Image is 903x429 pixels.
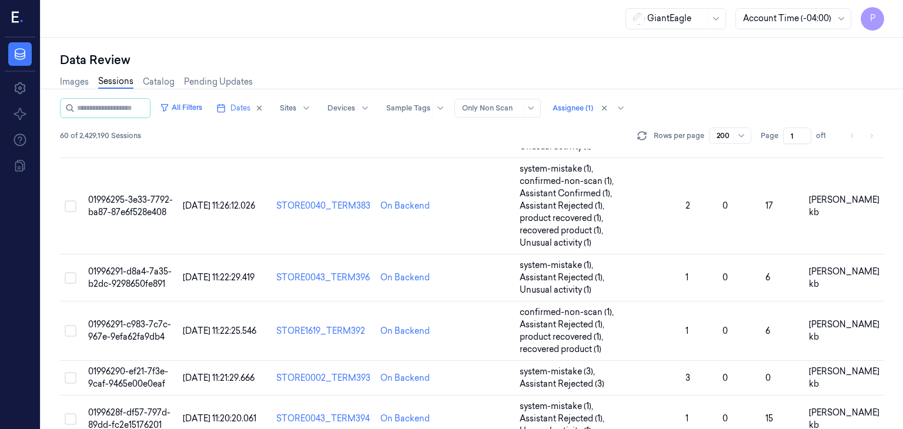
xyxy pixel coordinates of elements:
[520,331,606,343] span: product recovered (1) ,
[685,326,688,336] span: 1
[723,326,728,336] span: 0
[520,200,607,212] span: Assistant Rejected (1) ,
[520,378,604,390] span: Assistant Rejected (3)
[520,400,596,413] span: system-mistake (1) ,
[816,130,835,141] span: of 1
[60,76,89,88] a: Images
[765,272,770,283] span: 6
[723,200,728,211] span: 0
[685,373,690,383] span: 3
[520,259,596,272] span: system-mistake (1) ,
[276,413,371,425] div: STORE0043_TERM394
[380,372,430,384] div: On Backend
[65,272,76,284] button: Select row
[183,272,255,283] span: [DATE] 11:22:29.419
[276,372,371,384] div: STORE0002_TERM393
[520,284,591,296] span: Unusual activity (1)
[685,272,688,283] span: 1
[380,325,430,337] div: On Backend
[765,200,773,211] span: 17
[276,200,371,212] div: STORE0040_TERM383
[276,325,371,337] div: STORE1619_TERM392
[88,266,172,289] span: 01996291-d8a4-7a35-b2dc-9298650fe891
[276,272,371,284] div: STORE0043_TERM396
[520,366,597,378] span: system-mistake (3) ,
[65,413,76,425] button: Select row
[183,373,255,383] span: [DATE] 11:21:29.666
[183,326,256,336] span: [DATE] 11:22:25.546
[183,413,256,424] span: [DATE] 11:20:20.061
[844,128,879,144] nav: pagination
[809,266,879,289] span: [PERSON_NAME] kb
[520,224,606,237] span: recovered product (1) ,
[65,200,76,212] button: Select row
[809,195,879,217] span: [PERSON_NAME] kb
[212,99,268,118] button: Dates
[88,319,171,342] span: 01996291-c983-7c7c-967e-9efa62fa9db4
[230,103,250,113] span: Dates
[60,130,141,141] span: 60 of 2,429,190 Sessions
[143,76,175,88] a: Catalog
[65,372,76,384] button: Select row
[98,75,133,89] a: Sessions
[380,272,430,284] div: On Backend
[60,52,884,68] div: Data Review
[723,413,728,424] span: 0
[88,195,173,217] span: 01996295-3e33-7792-ba87-87e6f528e408
[88,366,168,389] span: 01996290-ef21-7f3e-9caf-9465e00e0eaf
[809,366,879,389] span: [PERSON_NAME] kb
[184,76,253,88] a: Pending Updates
[520,343,601,356] span: recovered product (1)
[685,200,690,211] span: 2
[65,325,76,337] button: Select row
[765,326,770,336] span: 6
[765,413,773,424] span: 15
[155,98,207,117] button: All Filters
[520,319,607,331] span: Assistant Rejected (1) ,
[723,373,728,383] span: 0
[761,130,778,141] span: Page
[183,200,255,211] span: [DATE] 11:26:12.026
[809,319,879,342] span: [PERSON_NAME] kb
[380,200,430,212] div: On Backend
[685,413,688,424] span: 1
[765,373,771,383] span: 0
[520,212,606,224] span: product recovered (1) ,
[520,175,616,187] span: confirmed-non-scan (1) ,
[723,272,728,283] span: 0
[520,306,616,319] span: confirmed-non-scan (1) ,
[520,163,596,175] span: system-mistake (1) ,
[520,237,591,249] span: Unusual activity (1)
[380,413,430,425] div: On Backend
[520,413,607,425] span: Assistant Rejected (1) ,
[520,187,614,200] span: Assistant Confirmed (1) ,
[861,7,884,31] button: P
[654,130,704,141] p: Rows per page
[520,272,607,284] span: Assistant Rejected (1) ,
